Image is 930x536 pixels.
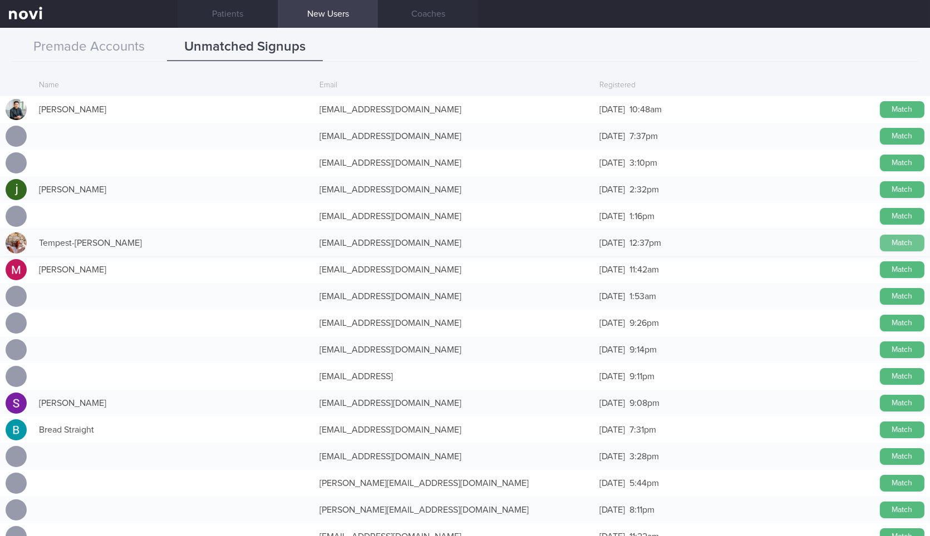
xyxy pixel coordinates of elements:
div: [EMAIL_ADDRESS][DOMAIN_NAME] [314,312,594,334]
div: [PERSON_NAME] [33,178,314,201]
button: Match [880,208,924,225]
button: Match [880,395,924,411]
div: [EMAIL_ADDRESS][DOMAIN_NAME] [314,259,594,281]
div: [PERSON_NAME] [33,392,314,414]
span: [DATE] [599,345,625,354]
span: 5:44pm [629,479,659,488]
div: [EMAIL_ADDRESS][DOMAIN_NAME] [314,419,594,441]
span: 10:48am [629,105,662,114]
span: [DATE] [599,239,625,247]
button: Unmatched Signups [167,33,323,61]
span: [DATE] [599,265,625,274]
button: Premade Accounts [11,33,167,61]
div: [EMAIL_ADDRESS][DOMAIN_NAME] [314,232,594,254]
span: 1:53am [629,292,656,301]
span: 9:26pm [629,319,659,327]
span: [DATE] [599,132,625,141]
div: [EMAIL_ADDRESS][DOMAIN_NAME] [314,125,594,147]
div: Email [314,75,594,96]
span: 7:31pm [629,425,656,434]
div: [PERSON_NAME][EMAIL_ADDRESS][DOMAIN_NAME] [314,472,594,494]
span: [DATE] [599,505,625,514]
div: [PERSON_NAME] [33,259,314,281]
button: Match [880,155,924,171]
div: Registered [594,75,874,96]
div: [EMAIL_ADDRESS] [314,365,594,388]
div: [EMAIL_ADDRESS][DOMAIN_NAME] [314,98,594,121]
span: 8:11pm [629,505,655,514]
div: [PERSON_NAME][EMAIL_ADDRESS][DOMAIN_NAME] [314,499,594,521]
span: [DATE] [599,372,625,381]
button: Match [880,421,924,438]
button: Match [880,502,924,518]
span: [DATE] [599,158,625,167]
span: [DATE] [599,452,625,461]
div: [EMAIL_ADDRESS][DOMAIN_NAME] [314,285,594,307]
div: [EMAIL_ADDRESS][DOMAIN_NAME] [314,445,594,468]
button: Match [880,475,924,492]
button: Match [880,181,924,198]
span: [DATE] [599,319,625,327]
span: [DATE] [599,425,625,434]
button: Match [880,235,924,251]
button: Match [880,128,924,145]
span: [DATE] [599,399,625,408]
div: Bread Straight [33,419,314,441]
div: [EMAIL_ADDRESS][DOMAIN_NAME] [314,339,594,361]
div: [EMAIL_ADDRESS][DOMAIN_NAME] [314,152,594,174]
span: 9:14pm [629,345,657,354]
span: 9:08pm [629,399,660,408]
span: [DATE] [599,105,625,114]
button: Match [880,288,924,305]
span: 3:10pm [629,158,657,167]
button: Match [880,341,924,358]
button: Match [880,101,924,118]
span: 12:37pm [629,239,661,247]
div: Name [33,75,314,96]
span: 7:37pm [629,132,658,141]
span: 3:28pm [629,452,659,461]
span: 1:16pm [629,212,655,221]
div: [EMAIL_ADDRESS][DOMAIN_NAME] [314,178,594,201]
span: 2:32pm [629,185,659,194]
div: [EMAIL_ADDRESS][DOMAIN_NAME] [314,205,594,227]
button: Match [880,261,924,278]
button: Match [880,315,924,331]
span: [DATE] [599,185,625,194]
span: [DATE] [599,479,625,488]
button: Match [880,368,924,385]
div: Tempest-[PERSON_NAME] [33,232,314,254]
button: Match [880,448,924,465]
span: [DATE] [599,292,625,301]
div: [EMAIL_ADDRESS][DOMAIN_NAME] [314,392,594,414]
span: 11:42am [629,265,659,274]
span: 9:11pm [629,372,655,381]
div: [PERSON_NAME] [33,98,314,121]
span: [DATE] [599,212,625,221]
